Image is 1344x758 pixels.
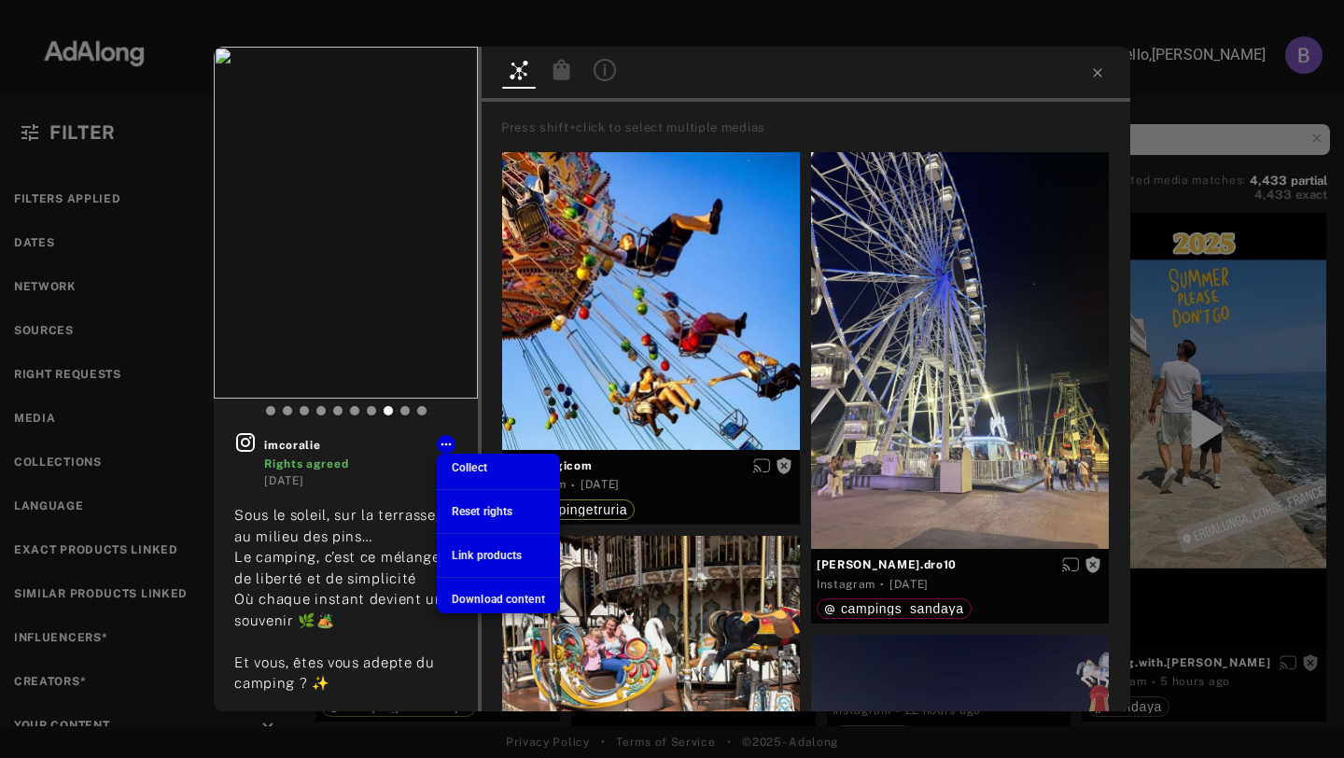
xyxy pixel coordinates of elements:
span: Reset rights [452,505,512,518]
span: Download content [452,593,545,606]
iframe: Chat Widget [1251,668,1344,758]
span: Link products [452,549,522,562]
span: Collect [452,461,487,474]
